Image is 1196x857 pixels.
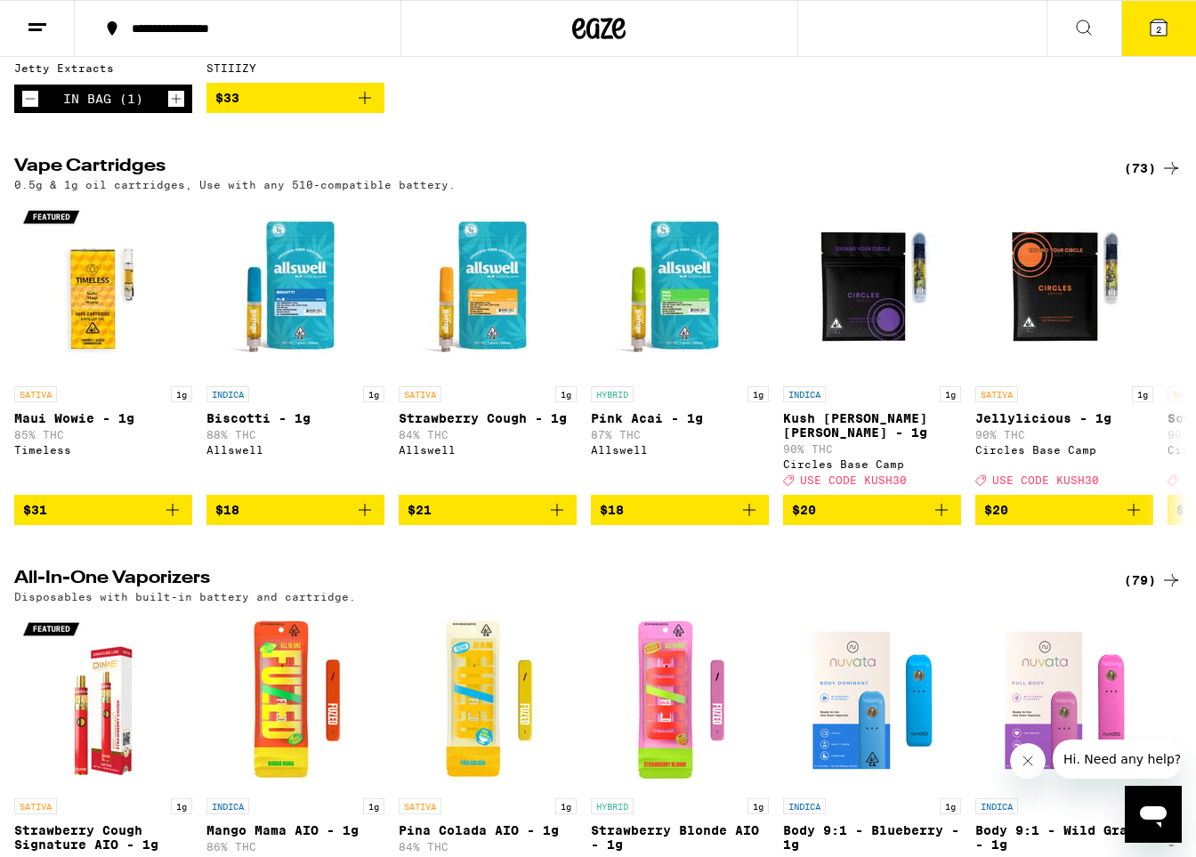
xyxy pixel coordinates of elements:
[215,91,239,105] span: $33
[1156,24,1161,35] span: 2
[206,495,384,525] button: Add to bag
[591,199,769,377] img: Allswell - Pink Acai - 1g
[1121,1,1196,56] button: 2
[591,495,769,525] button: Add to bag
[14,444,192,456] div: Timeless
[975,199,1153,377] img: Circles Base Camp - Jellylicious - 1g
[940,798,961,814] p: 1g
[14,158,1095,179] h2: Vape Cartridges
[206,83,384,113] button: Add to bag
[783,199,961,377] img: Circles Base Camp - Kush Berry Bliss - 1g
[14,591,356,602] p: Disposables with built-in battery and cartridge.
[206,841,384,853] p: 86% THC
[399,199,577,495] a: Open page for Strawberry Cough - 1g from Allswell
[399,444,577,456] div: Allswell
[591,199,769,495] a: Open page for Pink Acai - 1g from Allswell
[21,90,39,108] button: Decrement
[206,444,384,456] div: Allswell
[1125,786,1182,843] iframe: Button to launch messaging window
[206,199,384,495] a: Open page for Biscotti - 1g from Allswell
[1124,570,1182,591] a: (79)
[975,199,1153,495] a: Open page for Jellylicious - 1g from Circles Base Camp
[1010,743,1046,779] iframe: Close message
[408,503,432,517] span: $21
[14,386,57,402] p: SATIVA
[206,823,384,837] p: Mango Mama AIO - 1g
[206,611,384,789] img: Fuzed - Mango Mama AIO - 1g
[591,611,769,789] img: Fuzed - Strawberry Blonde AIO - 1g
[399,798,441,814] p: SATIVA
[14,179,456,190] p: 0.5g & 1g oil cartridges, Use with any 510-compatible battery.
[14,798,57,814] p: SATIVA
[14,570,1095,591] h2: All-In-One Vaporizers
[800,474,907,486] span: USE CODE KUSH30
[591,798,634,814] p: HYBRID
[975,386,1018,402] p: SATIVA
[975,823,1153,852] p: Body 9:1 - Wild Grape - 1g
[975,429,1153,441] p: 90% THC
[591,429,769,441] p: 87% THC
[783,798,826,814] p: INDICA
[747,386,769,402] p: 1g
[555,386,577,402] p: 1g
[783,495,961,525] button: Add to bag
[14,495,192,525] button: Add to bag
[206,199,384,377] img: Allswell - Biscotti - 1g
[399,495,577,525] button: Add to bag
[399,199,577,377] img: Allswell - Strawberry Cough - 1g
[591,386,634,402] p: HYBRID
[363,798,384,814] p: 1g
[14,199,192,377] img: Timeless - Maui Wowie - 1g
[975,611,1153,789] img: Nuvata (CA) - Body 9:1 - Wild Grape - 1g
[171,798,192,814] p: 1g
[399,823,577,837] p: Pina Colada AIO - 1g
[215,503,239,517] span: $18
[399,386,441,402] p: SATIVA
[591,411,769,425] p: Pink Acai - 1g
[992,474,1099,486] span: USE CODE KUSH30
[783,199,961,495] a: Open page for Kush Berry Bliss - 1g from Circles Base Camp
[399,611,577,789] img: Fuzed - Pina Colada AIO - 1g
[975,444,1153,456] div: Circles Base Camp
[984,503,1008,517] span: $20
[14,823,192,852] p: Strawberry Cough Signature AIO - 1g
[14,611,192,789] img: DIME - Strawberry Cough Signature AIO - 1g
[591,444,769,456] div: Allswell
[1124,158,1182,179] a: (73)
[23,503,47,517] span: $31
[975,798,1018,814] p: INDICA
[14,411,192,425] p: Maui Wowie - 1g
[783,443,961,455] p: 90% THC
[206,798,249,814] p: INDICA
[975,495,1153,525] button: Add to bag
[783,458,961,470] div: Circles Base Camp
[206,411,384,425] p: Biscotti - 1g
[1053,740,1182,779] iframe: Message from company
[940,386,961,402] p: 1g
[555,798,577,814] p: 1g
[591,823,769,852] p: Strawberry Blonde AIO - 1g
[167,90,185,108] button: Increment
[600,503,624,517] span: $18
[206,62,384,74] div: STIIIZY
[14,62,192,74] div: Jetty Extracts
[783,611,961,789] img: Nuvata (CA) - Body 9:1 - Blueberry - 1g
[783,386,826,402] p: INDICA
[399,841,577,853] p: 84% THC
[747,798,769,814] p: 1g
[63,92,143,106] div: In Bag (1)
[783,823,961,852] p: Body 9:1 - Blueberry - 1g
[399,411,577,425] p: Strawberry Cough - 1g
[399,429,577,441] p: 84% THC
[14,429,192,441] p: 85% THC
[792,503,816,517] span: $20
[206,429,384,441] p: 88% THC
[14,199,192,495] a: Open page for Maui Wowie - 1g from Timeless
[975,411,1153,425] p: Jellylicious - 1g
[206,386,249,402] p: INDICA
[171,386,192,402] p: 1g
[783,411,961,440] p: Kush [PERSON_NAME] [PERSON_NAME] - 1g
